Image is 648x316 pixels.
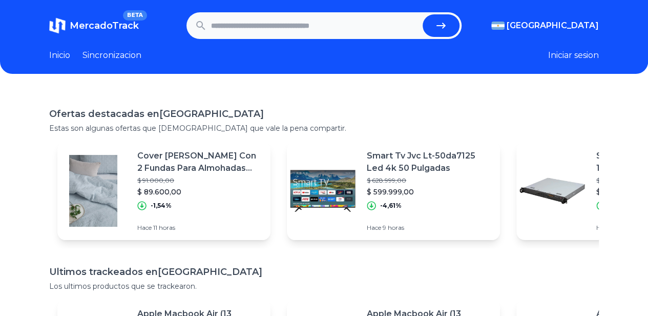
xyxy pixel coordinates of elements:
span: MercadoTrack [70,20,139,31]
span: BETA [123,10,147,21]
button: Iniciar sesion [548,49,599,62]
a: Sincronizacion [82,49,141,62]
h1: Ofertas destacadas en [GEOGRAPHIC_DATA] [49,107,599,121]
a: Inicio [49,49,70,62]
p: Hace 11 horas [137,224,262,232]
p: Estas son algunas ofertas que [DEMOGRAPHIC_DATA] que vale la pena compartir. [49,123,599,133]
p: Los ultimos productos que se trackearon. [49,281,599,291]
button: [GEOGRAPHIC_DATA] [491,19,599,32]
p: $ 91.000,00 [137,176,262,185]
p: Hace 9 horas [367,224,492,232]
p: Smart Tv Jvc Lt-50da7125 Led 4k 50 Pulgadas [367,150,492,174]
p: -4,61% [380,202,402,210]
a: Featured imageCover [PERSON_NAME] Con 2 Fundas Para Almohadas Acolchado [PERSON_NAME]$ 91.000,00$... [57,142,270,240]
h1: Ultimos trackeados en [GEOGRAPHIC_DATA] [49,265,599,279]
img: Featured image [516,155,588,227]
p: Cover [PERSON_NAME] Con 2 Fundas Para Almohadas Acolchado [PERSON_NAME] [137,150,262,174]
a: Featured imageSmart Tv Jvc Lt-50da7125 Led 4k 50 Pulgadas$ 628.999,00$ 599.999,00-4,61%Hace 9 horas [287,142,500,240]
img: Featured image [57,155,129,227]
p: -1,54% [151,202,172,210]
p: $ 599.999,00 [367,187,492,197]
p: $ 628.999,00 [367,176,492,185]
img: MercadoTrack [49,17,66,34]
span: [GEOGRAPHIC_DATA] [507,19,599,32]
img: Featured image [287,155,359,227]
a: MercadoTrackBETA [49,17,139,34]
p: $ 89.600,00 [137,187,262,197]
img: Argentina [491,22,505,30]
